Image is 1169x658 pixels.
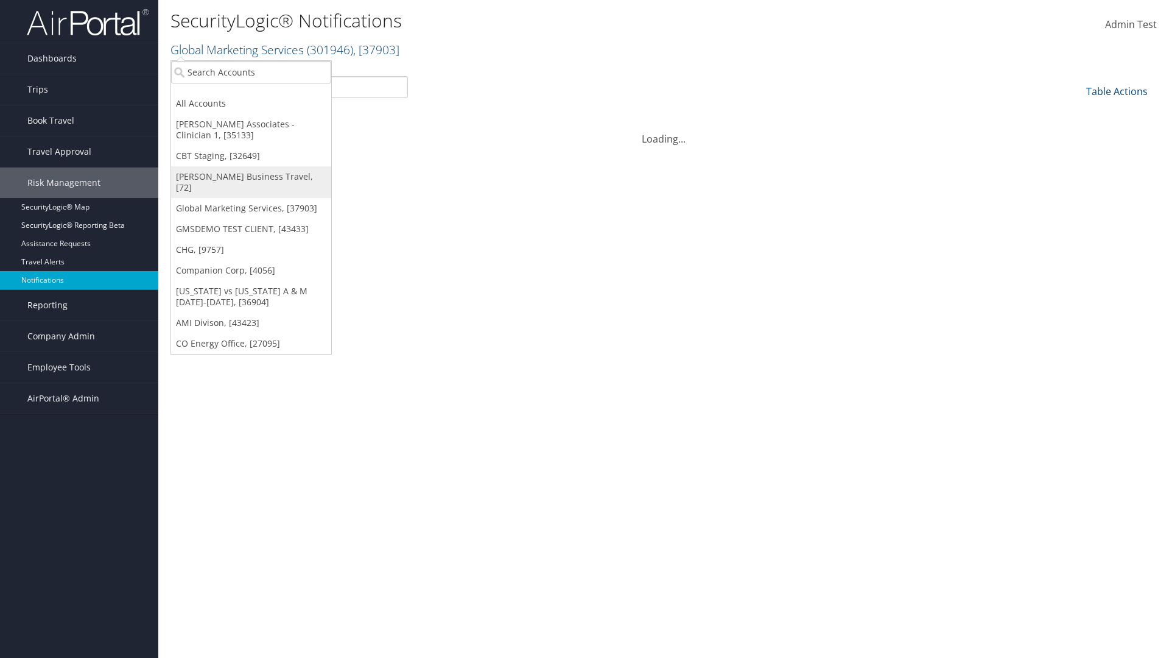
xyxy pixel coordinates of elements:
a: AMI Divison, [43423] [171,313,331,333]
a: GMSDEMO TEST CLIENT, [43433] [171,219,331,239]
span: ( 301946 ) [307,41,353,58]
span: Trips [27,74,48,105]
a: [US_STATE] vs [US_STATE] A & M [DATE]-[DATE], [36904] [171,281,331,313]
a: Admin Test [1105,6,1157,44]
span: Dashboards [27,43,77,74]
img: airportal-logo.png [27,8,149,37]
a: Global Marketing Services [170,41,399,58]
a: [PERSON_NAME] Associates - Clinician 1, [35133] [171,114,331,146]
a: CO Energy Office, [27095] [171,333,331,354]
span: Reporting [27,290,68,320]
a: Global Marketing Services, [37903] [171,198,331,219]
span: Company Admin [27,321,95,352]
a: Table Actions [1086,85,1148,98]
span: Risk Management [27,168,100,198]
span: , [ 37903 ] [353,41,399,58]
span: AirPortal® Admin [27,383,99,414]
input: Search Accounts [171,61,331,83]
span: Admin Test [1105,18,1157,31]
h1: SecurityLogic® Notifications [170,8,828,34]
a: CHG, [9757] [171,239,331,260]
a: Companion Corp, [4056] [171,260,331,281]
a: CBT Staging, [32649] [171,146,331,166]
span: Travel Approval [27,136,91,167]
a: [PERSON_NAME] Business Travel, [72] [171,166,331,198]
span: Employee Tools [27,352,91,383]
span: Book Travel [27,105,74,136]
a: All Accounts [171,93,331,114]
div: Loading... [170,117,1157,146]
